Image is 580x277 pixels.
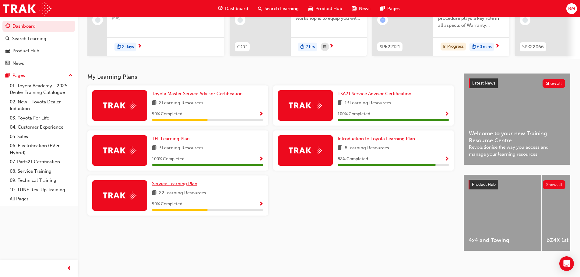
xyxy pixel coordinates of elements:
[7,194,75,204] a: All Pages
[152,180,200,187] a: Service Learning Plan
[469,130,565,144] span: Welcome to your new Training Resource Centre
[304,2,347,15] a: car-iconProduct Hub
[225,5,248,12] span: Dashboard
[445,157,449,162] span: Show Progress
[522,43,544,50] span: SPK22066
[7,157,75,167] a: 07. Parts21 Certification
[2,58,75,69] a: News
[259,157,263,162] span: Show Progress
[338,111,370,118] span: 100 % Completed
[472,43,476,51] span: duration-icon
[2,70,75,81] button: Pages
[259,112,263,117] span: Show Progress
[259,110,263,118] button: Show Progress
[218,5,223,12] span: guage-icon
[259,155,263,163] button: Show Progress
[464,73,570,165] a: Latest NewsShow allWelcome to your new Training Resource CentreRevolutionise the way you access a...
[338,156,368,163] span: 88 % Completed
[152,90,245,97] a: Toyota Master Service Advisor Certification
[472,182,496,187] span: Product Hub
[137,44,142,49] span: next-icon
[441,43,466,51] div: In Progress
[568,5,575,12] span: BM
[213,2,253,15] a: guage-iconDashboard
[95,17,100,23] span: learningRecordVerb_NONE-icon
[338,135,417,142] a: Introduction to Toyota Learning Plan
[7,132,75,141] a: 05. Sales
[265,5,299,12] span: Search Learning
[477,43,492,50] span: 60 mins
[469,180,565,189] a: Product HubShow all
[3,2,51,16] img: Trak
[289,146,322,155] img: Trak
[469,144,565,158] span: Revolutionise the way you access and manage your learning resources.
[152,135,192,142] a: TFL Learning Plan
[387,5,400,12] span: Pages
[5,48,10,54] span: car-icon
[2,21,75,32] a: Dashboard
[152,136,190,141] span: TFL Learning Plan
[5,36,10,42] span: search-icon
[495,44,500,49] span: next-icon
[7,167,75,176] a: 08. Service Training
[445,110,449,118] button: Show Progress
[338,144,342,152] span: book-icon
[338,136,415,141] span: Introduction to Toyota Learning Plan
[338,90,414,97] a: TSA21 Service Advisor Certification
[375,2,405,15] a: pages-iconPages
[469,78,565,88] a: Latest NewsShow all
[7,113,75,123] a: 03. Toyota For Life
[338,91,411,96] span: TSA21 Service Advisor Certification
[152,181,197,186] span: Service Learning Plan
[5,61,10,66] span: news-icon
[445,112,449,117] span: Show Progress
[472,81,495,86] span: Latest News
[69,72,73,80] span: up-icon
[7,97,75,113] a: 02. New - Toyota Dealer Induction
[12,35,46,42] div: Search Learning
[12,47,39,54] div: Product Hub
[306,43,315,50] span: 2 hrs
[7,176,75,185] a: 09. Technical Training
[300,43,304,51] span: duration-icon
[5,73,10,78] span: pages-icon
[308,5,313,12] span: car-icon
[237,43,247,50] span: CCC
[566,3,577,14] button: BM
[315,5,342,12] span: Product Hub
[152,144,156,152] span: book-icon
[289,101,322,110] img: Trak
[159,144,203,152] span: 3 Learning Resources
[345,144,389,152] span: 8 Learning Resources
[159,189,206,197] span: 22 Learning Resources
[237,17,243,23] span: learningRecordVerb_NONE-icon
[67,265,72,272] span: prev-icon
[7,185,75,195] a: 10. TUNE Rev-Up Training
[359,5,371,12] span: News
[5,24,10,29] span: guage-icon
[469,237,536,244] span: 4x4 and Towing
[338,99,342,107] span: book-icon
[543,79,565,88] button: Show all
[559,256,574,271] div: Open Intercom Messenger
[352,5,357,12] span: news-icon
[345,99,391,107] span: 13 Learning Resources
[464,175,541,251] a: 4x4 and Towing
[329,44,334,49] span: next-icon
[543,180,566,189] button: Show all
[117,43,121,51] span: duration-icon
[380,17,385,23] span: learningRecordVerb_ATTEMPT-icon
[258,5,262,12] span: search-icon
[87,73,454,80] h3: My Learning Plans
[253,2,304,15] a: search-iconSearch Learning
[159,99,203,107] span: 2 Learning Resources
[12,60,24,67] div: News
[122,43,134,50] span: 2 days
[103,191,136,200] img: Trak
[522,17,528,23] span: learningRecordVerb_NONE-icon
[380,43,400,50] span: SPK22121
[152,156,185,163] span: 100 % Completed
[152,201,182,208] span: 50 % Completed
